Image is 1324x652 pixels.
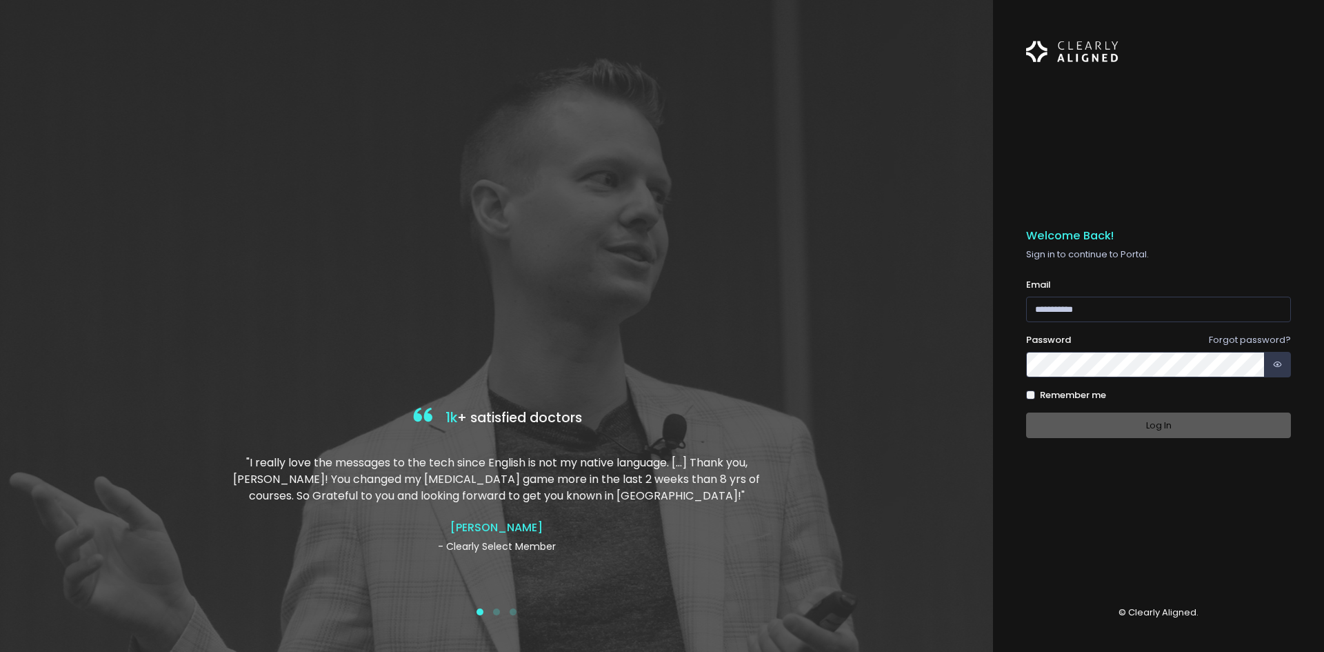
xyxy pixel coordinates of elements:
[1209,333,1291,346] a: Forgot password?
[1026,278,1051,292] label: Email
[1026,229,1291,243] h5: Welcome Back!
[230,521,763,534] h4: [PERSON_NAME]
[230,404,763,433] h4: + satisfied doctors
[230,455,763,504] p: "I really love the messages to the tech since English is not my native language. […] Thank you, [...
[1026,33,1119,70] img: Logo Horizontal
[1026,333,1071,347] label: Password
[1026,606,1291,620] p: © Clearly Aligned.
[1026,248,1291,261] p: Sign in to continue to Portal.
[230,540,763,554] p: - Clearly Select Member
[445,408,457,427] span: 1k
[1040,388,1106,402] label: Remember me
